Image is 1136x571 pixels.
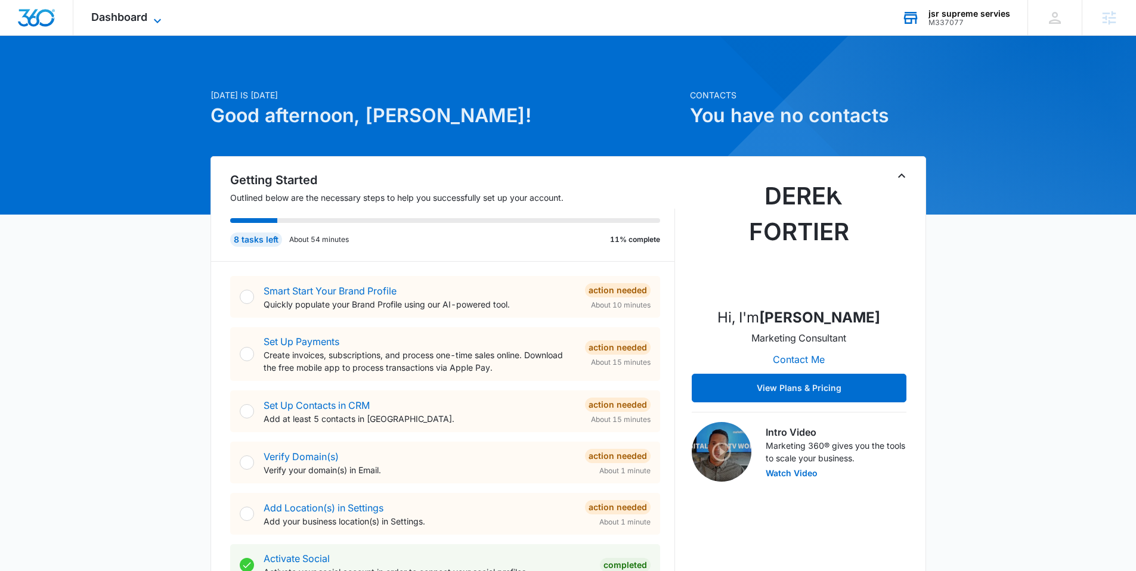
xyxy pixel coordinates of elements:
div: Domain Overview [45,70,107,78]
span: About 15 minutes [591,414,651,425]
p: Outlined below are the necessary steps to help you successfully set up your account. [230,191,675,204]
div: Action Needed [585,398,651,412]
a: Verify Domain(s) [264,451,339,463]
p: Marketing Consultant [751,331,846,345]
div: Keywords by Traffic [132,70,201,78]
span: About 10 minutes [591,300,651,311]
span: About 1 minute [599,517,651,527]
img: tab_keywords_by_traffic_grey.svg [119,69,128,79]
button: Toggle Collapse [894,169,909,183]
span: About 1 minute [599,466,651,476]
button: Watch Video [766,469,818,477]
p: Add at least 5 contacts in [GEOGRAPHIC_DATA]. [264,412,575,425]
div: Action Needed [585,283,651,297]
p: Verify your domain(s) in Email. [264,464,575,476]
h3: Intro Video [766,425,906,439]
div: 8 tasks left [230,232,282,247]
p: 11% complete [610,234,660,245]
p: Hi, I'm [717,307,880,328]
p: Contacts [690,89,926,101]
a: Smart Start Your Brand Profile [264,285,397,297]
p: Marketing 360® gives you the tools to scale your business. [766,439,906,464]
button: Contact Me [761,345,837,374]
h1: Good afternoon, [PERSON_NAME]! [211,101,683,130]
img: Intro Video [692,422,751,482]
p: Add your business location(s) in Settings. [264,515,575,527]
h1: You have no contacts [690,101,926,130]
img: logo_orange.svg [19,19,29,29]
img: website_grey.svg [19,31,29,41]
div: v 4.0.25 [33,19,58,29]
img: Derek Fortier [739,178,859,297]
p: Create invoices, subscriptions, and process one-time sales online. Download the free mobile app t... [264,349,575,374]
a: Set Up Payments [264,336,339,347]
span: About 15 minutes [591,357,651,368]
h2: Getting Started [230,171,675,189]
strong: [PERSON_NAME] [759,309,880,326]
p: [DATE] is [DATE] [211,89,683,101]
div: Domain: [DOMAIN_NAME] [31,31,131,41]
div: Action Needed [585,500,651,514]
p: About 54 minutes [289,234,349,245]
a: Add Location(s) in Settings [264,502,383,514]
div: Action Needed [585,340,651,355]
a: Activate Social [264,553,330,564]
button: View Plans & Pricing [692,374,906,402]
div: account name [928,9,1010,18]
a: Set Up Contacts in CRM [264,399,370,411]
p: Quickly populate your Brand Profile using our AI-powered tool. [264,298,575,311]
img: tab_domain_overview_orange.svg [32,69,42,79]
div: account id [928,18,1010,27]
div: Action Needed [585,449,651,463]
span: Dashboard [91,11,147,23]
